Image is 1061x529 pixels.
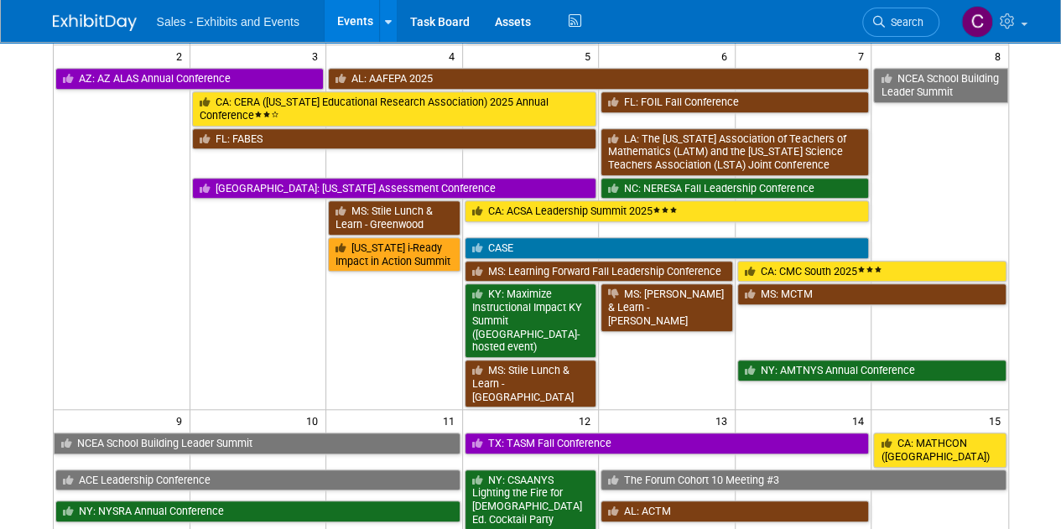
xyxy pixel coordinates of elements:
[885,16,923,29] span: Search
[465,261,733,283] a: MS: Learning Forward Fall Leadership Conference
[714,410,735,431] span: 13
[192,178,597,200] a: [GEOGRAPHIC_DATA]: [US_STATE] Assessment Conference
[961,6,993,38] img: Christine Lurz
[328,200,460,235] a: MS: Stile Lunch & Learn - Greenwood
[737,360,1006,381] a: NY: AMTNYS Annual Conference
[856,45,871,66] span: 7
[601,500,869,522] a: AL: ACTM
[304,410,325,431] span: 10
[174,45,190,66] span: 2
[465,237,870,259] a: CASE
[601,91,869,113] a: FL: FOIL Fall Conference
[577,410,598,431] span: 12
[601,283,733,331] a: MS: [PERSON_NAME] & Learn - [PERSON_NAME]
[55,68,325,90] a: AZ: AZ ALAS Annual Conference
[601,469,1006,491] a: The Forum Cohort 10 Meeting #3
[174,410,190,431] span: 9
[737,283,1006,305] a: MS: MCTM
[192,128,597,150] a: FL: FABES
[862,8,939,37] a: Search
[850,410,871,431] span: 14
[192,91,597,126] a: CA: CERA ([US_STATE] Educational Research Association) 2025 Annual Conference
[328,68,869,90] a: AL: AAFEPA 2025
[441,410,462,431] span: 11
[328,237,460,272] a: [US_STATE] i-Ready Impact in Action Summit
[993,45,1008,66] span: 8
[157,15,299,29] span: Sales - Exhibits and Events
[465,433,870,454] a: TX: TASM Fall Conference
[873,433,1006,467] a: CA: MATHCON ([GEOGRAPHIC_DATA])
[737,261,1006,283] a: CA: CMC South 2025
[601,128,869,176] a: LA: The [US_STATE] Association of Teachers of Mathematics (LATM) and the [US_STATE] Science Teach...
[465,200,870,222] a: CA: ACSA Leadership Summit 2025
[465,283,597,358] a: KY: Maximize Instructional Impact KY Summit ([GEOGRAPHIC_DATA]-hosted event)
[465,360,597,407] a: MS: Stile Lunch & Learn - [GEOGRAPHIC_DATA]
[987,410,1008,431] span: 15
[873,68,1007,102] a: NCEA School Building Leader Summit
[55,469,460,491] a: ACE Leadership Conference
[310,45,325,66] span: 3
[601,178,869,200] a: NC: NERESA Fall Leadership Conference
[720,45,735,66] span: 6
[583,45,598,66] span: 5
[55,500,460,522] a: NY: NYSRA Annual Conference
[447,45,462,66] span: 4
[54,433,460,454] a: NCEA School Building Leader Summit
[53,14,137,31] img: ExhibitDay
